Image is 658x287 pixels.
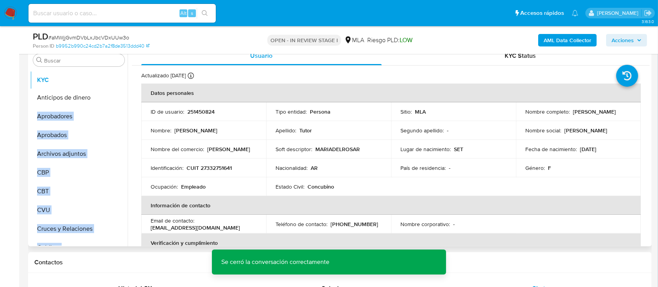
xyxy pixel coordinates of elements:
button: Acciones [606,34,647,46]
p: MLA [415,108,426,115]
p: Nacionalidad : [276,164,308,171]
input: Buscar [44,57,121,64]
th: Verificación y cumplimiento [141,234,641,252]
p: Apellido : [276,127,296,134]
p: milagros.cisterna@mercadolibre.com [597,9,641,17]
p: Soft descriptor : [276,146,312,153]
p: Sitio : [400,108,412,115]
p: MARIADELROSAR [315,146,360,153]
p: Empleado [181,183,206,190]
th: Información de contacto [141,196,641,215]
span: KYC Status [505,51,536,60]
p: Lugar de nacimiento : [400,146,451,153]
p: Nombre del comercio : [151,146,204,153]
p: Nombre social : [525,127,561,134]
p: Email de contacto : [151,217,194,224]
input: Buscar usuario o caso... [28,8,216,18]
button: Buscar [36,57,43,63]
button: Aprobadores [30,107,128,126]
p: Nombre : [151,127,171,134]
p: SET [454,146,463,153]
a: b9952b990c24cd2b7a2f8de3513ddd40 [56,43,149,50]
p: [PHONE_NUMBER] [331,221,378,228]
button: AML Data Collector [538,34,597,46]
p: 251450824 [187,108,215,115]
button: Créditos [30,238,128,257]
span: 3.163.0 [642,18,654,25]
p: Identificación : [151,164,183,171]
p: - [447,127,448,134]
p: [PERSON_NAME] [564,127,607,134]
span: Accesos rápidos [520,9,564,17]
p: - [449,164,450,171]
span: Usuario [250,51,272,60]
p: [PERSON_NAME] [207,146,250,153]
p: [EMAIL_ADDRESS][DOMAIN_NAME] [151,224,240,231]
p: [PERSON_NAME] [174,127,217,134]
p: [DATE] [580,146,596,153]
p: Persona [310,108,331,115]
p: País de residencia : [400,164,446,171]
button: Archivos adjuntos [30,144,128,163]
button: CBT [30,182,128,201]
p: CUIT 27332751641 [187,164,232,171]
b: Person ID [33,43,54,50]
p: [PERSON_NAME] [573,108,616,115]
span: LOW [400,36,413,45]
p: Estado Civil : [276,183,304,190]
p: Tipo entidad : [276,108,307,115]
p: Ocupación : [151,183,178,190]
button: CBP [30,163,128,182]
h1: Contactos [34,258,646,266]
th: Datos personales [141,84,641,102]
p: ID de usuario : [151,108,184,115]
div: MLA [344,36,364,45]
span: Alt [180,9,187,17]
p: - [453,221,455,228]
p: Fecha de nacimiento : [525,146,577,153]
button: CVU [30,201,128,219]
button: Anticipos de dinero [30,88,128,107]
p: Actualizado [DATE] [141,72,186,79]
p: F [548,164,551,171]
p: OPEN - IN REVIEW STAGE I [267,35,341,46]
span: s [191,9,193,17]
span: # aMWjjGvmDVbLxJbcVDxUUw3o [48,34,129,41]
a: Notificaciones [572,10,578,16]
p: Nombre corporativo : [400,221,450,228]
button: Aprobados [30,126,128,144]
p: AR [311,164,318,171]
span: Riesgo PLD: [367,36,413,45]
p: Tutor [299,127,312,134]
p: Segundo apellido : [400,127,444,134]
p: Nombre completo : [525,108,570,115]
p: Género : [525,164,545,171]
p: Teléfono de contacto : [276,221,327,228]
p: Concubino [308,183,334,190]
button: Cruces y Relaciones [30,219,128,238]
p: Se cerró la conversación correctamente [212,250,339,275]
b: PLD [33,30,48,43]
b: AML Data Collector [544,34,591,46]
span: Acciones [612,34,634,46]
button: search-icon [197,8,213,19]
a: Salir [644,9,652,17]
